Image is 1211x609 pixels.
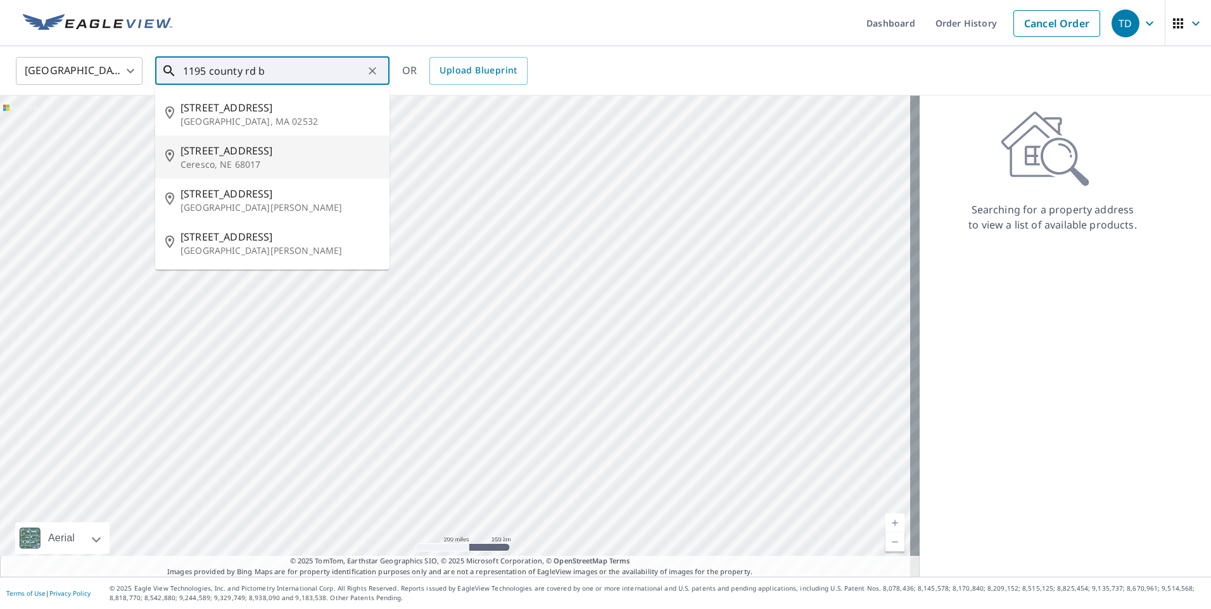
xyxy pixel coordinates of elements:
p: [GEOGRAPHIC_DATA][PERSON_NAME] [181,201,379,214]
div: [GEOGRAPHIC_DATA] [16,53,143,89]
p: [GEOGRAPHIC_DATA], MA 02532 [181,115,379,128]
div: OR [402,57,528,85]
div: Aerial [44,522,79,554]
button: Clear [364,62,381,80]
p: | [6,589,91,597]
a: OpenStreetMap [554,556,607,565]
span: [STREET_ADDRESS] [181,186,379,201]
a: Current Level 5, Zoom Out [885,532,904,551]
p: Searching for a property address to view a list of available products. [968,202,1138,232]
span: Upload Blueprint [440,63,517,78]
a: Privacy Policy [49,589,91,598]
a: Upload Blueprint [429,57,527,85]
p: Ceresco, NE 68017 [181,158,379,171]
span: [STREET_ADDRESS] [181,229,379,244]
a: Current Level 5, Zoom In [885,513,904,532]
div: TD [1112,9,1139,37]
a: Cancel Order [1013,10,1100,37]
input: Search by address or latitude-longitude [183,53,364,89]
span: [STREET_ADDRESS] [181,143,379,158]
p: [GEOGRAPHIC_DATA][PERSON_NAME] [181,244,379,257]
a: Terms [609,556,630,565]
div: Aerial [15,522,110,554]
span: [STREET_ADDRESS] [181,100,379,115]
span: © 2025 TomTom, Earthstar Geographics SIO, © 2025 Microsoft Corporation, © [290,556,630,567]
img: EV Logo [23,14,172,33]
p: © 2025 Eagle View Technologies, Inc. and Pictometry International Corp. All Rights Reserved. Repo... [110,584,1205,603]
a: Terms of Use [6,589,46,598]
